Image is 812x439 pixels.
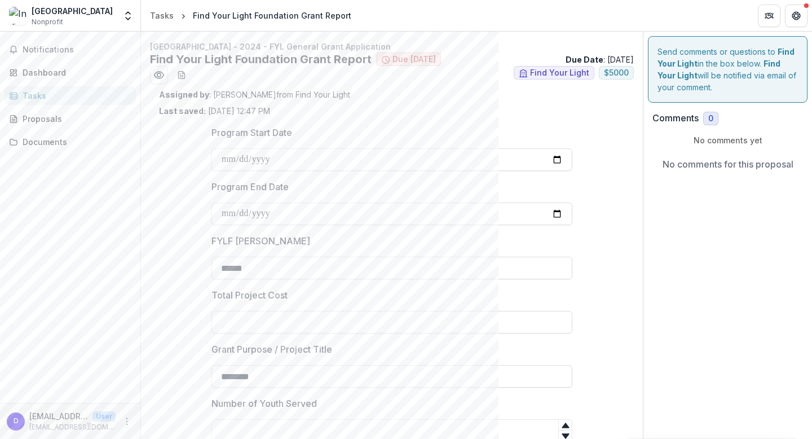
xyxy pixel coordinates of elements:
p: [EMAIL_ADDRESS][DOMAIN_NAME] [29,410,88,422]
div: Send comments or questions to in the box below. will be notified via email of your comment. [648,36,807,103]
p: Number of Youth Served [211,397,317,410]
button: More [120,415,134,428]
p: Program End Date [211,180,289,194]
a: Documents [5,133,136,151]
button: Get Help [785,5,807,27]
button: Partners [758,5,780,27]
button: download-word-button [173,66,191,84]
button: Notifications [5,41,136,59]
p: [DATE] 12:47 PM [159,105,270,117]
span: $ 5000 [604,68,629,78]
strong: Due Date [566,55,603,64]
p: No comments yet [652,134,803,146]
strong: Last saved: [159,106,206,116]
button: Open entity switcher [120,5,136,27]
h2: Find Your Light Foundation Grant Report [150,52,372,66]
p: Grant Purpose / Project Title [211,343,332,356]
h2: Comments [652,113,699,124]
a: Tasks [145,7,178,24]
nav: breadcrumb [145,7,356,24]
div: Find Your Light Foundation Grant Report [193,10,351,21]
p: Total Project Cost [211,288,288,302]
div: [GEOGRAPHIC_DATA] [32,5,113,17]
a: Tasks [5,86,136,105]
a: Proposals [5,109,136,128]
span: Nonprofit [32,17,63,27]
p: No comments for this proposal [663,157,793,171]
p: [GEOGRAPHIC_DATA] - 2024 - FYL General Grant Application [150,41,634,52]
button: Preview d64bcd50-22a3-4f9b-af76-5eea32639db8.pdf [150,66,168,84]
span: Notifications [23,45,131,55]
div: development@indplsartcenter.org [14,418,19,425]
span: Find Your Light [530,68,589,78]
p: [EMAIL_ADDRESS][DOMAIN_NAME] [29,422,116,432]
div: Proposals [23,113,127,125]
p: User [92,411,116,422]
div: Tasks [23,90,127,102]
div: Dashboard [23,67,127,78]
span: 0 [708,114,713,124]
div: Tasks [150,10,174,21]
div: Documents [23,136,127,148]
p: FYLF [PERSON_NAME] [211,234,310,248]
p: Program Start Date [211,126,292,139]
strong: Assigned by [159,90,209,99]
a: Dashboard [5,63,136,82]
span: Due [DATE] [392,55,436,64]
img: Indianapolis Art Center [9,7,27,25]
p: : [PERSON_NAME] from Find Your Light [159,89,625,100]
p: : [DATE] [566,54,634,65]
